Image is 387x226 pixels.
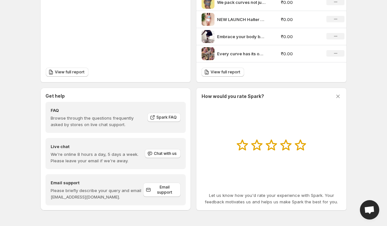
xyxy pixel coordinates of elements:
[281,50,319,57] p: ₹0.00
[202,13,214,26] img: NEW LAUNCH Halter necks never go out of style So this summer we are giving them the spotlight the...
[217,33,265,40] p: Embrace your body break the stereotypes with [PERSON_NAME] Celebrate every curve with our empower...
[217,50,265,57] p: Every curve has its own beautiful story and babe yours is one of pure strength beauty and confide...
[147,113,181,122] a: Spark FAQ
[143,183,181,197] a: Email support
[281,16,319,23] p: ₹0.00
[202,93,264,100] h3: How would you rate Spark?
[152,185,177,195] span: Email support
[202,68,244,77] a: View full report
[51,115,143,128] p: Browse through the questions frequently asked by stores on live chat support.
[46,68,88,77] a: View full report
[51,143,144,150] h4: Live chat
[55,70,84,75] span: View full report
[45,93,65,99] h3: Get help
[202,47,214,60] img: Every curve has its own beautiful story and babe yours is one of pure strength beauty and confide...
[281,33,319,40] p: ₹0.00
[217,16,265,23] p: NEW LAUNCH Halter necks never go out of style So this summer we are giving them the spotlight the...
[202,30,214,43] img: Embrace your body break the stereotypes with Kavsu Celebrate every curve with our empowering plus...
[51,151,144,164] p: We're online 8 hours a day, 5 days a week. Please leave your email if we're away.
[211,70,240,75] span: View full report
[154,151,177,156] span: Chat with us
[156,115,177,120] span: Spark FAQ
[202,192,341,205] p: Let us know how you'd rate your experience with Spark. Your feedback motivates us and helps us ma...
[51,187,143,200] p: Please briefly describe your query and email [EMAIL_ADDRESS][DOMAIN_NAME].
[51,107,143,113] h4: FAQ
[145,149,181,158] button: Chat with us
[51,179,143,186] h4: Email support
[360,200,379,220] div: Open chat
